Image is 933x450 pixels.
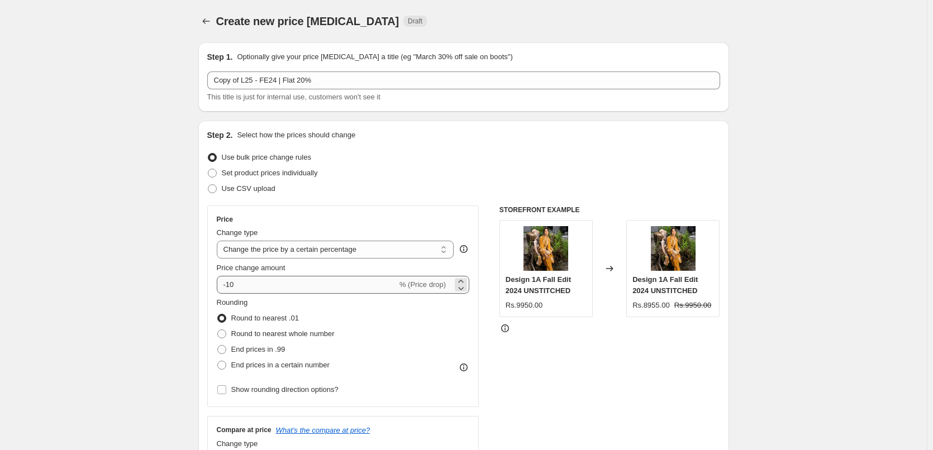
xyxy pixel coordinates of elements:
[231,385,339,394] span: Show rounding direction options?
[506,300,543,311] div: Rs.9950.00
[207,93,380,101] span: This title is just for internal use, customers won't see it
[217,276,397,294] input: -15
[217,439,258,448] span: Change type
[207,51,233,63] h2: Step 1.
[399,280,446,289] span: % (Price drop)
[217,228,258,237] span: Change type
[217,425,272,434] h3: Compare at price
[237,51,512,63] p: Optionally give your price [MEDICAL_DATA] a title (eg "March 30% off sale on boots")
[198,13,214,29] button: Price change jobs
[231,361,330,369] span: End prices in a certain number
[523,226,568,271] img: 3J2A3437_80x.jpg
[216,15,399,27] span: Create new price [MEDICAL_DATA]
[222,153,311,161] span: Use bulk price change rules
[231,345,285,353] span: End prices in .99
[231,329,335,338] span: Round to nearest whole number
[276,426,370,434] button: What's the compare at price?
[632,300,670,311] div: Rs.8955.00
[458,243,469,255] div: help
[207,71,720,89] input: 30% off holiday sale
[674,300,712,311] strike: Rs.9950.00
[231,314,299,322] span: Round to nearest .01
[632,275,698,295] span: Design 1A Fall Edit 2024 UNSTITCHED
[222,184,275,193] span: Use CSV upload
[207,130,233,141] h2: Step 2.
[499,205,720,214] h6: STOREFRONT EXAMPLE
[651,226,696,271] img: 3J2A3437_80x.jpg
[217,298,248,307] span: Rounding
[217,215,233,224] h3: Price
[506,275,571,295] span: Design 1A Fall Edit 2024 UNSTITCHED
[217,264,285,272] span: Price change amount
[408,17,422,26] span: Draft
[222,169,318,177] span: Set product prices individually
[237,130,355,141] p: Select how the prices should change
